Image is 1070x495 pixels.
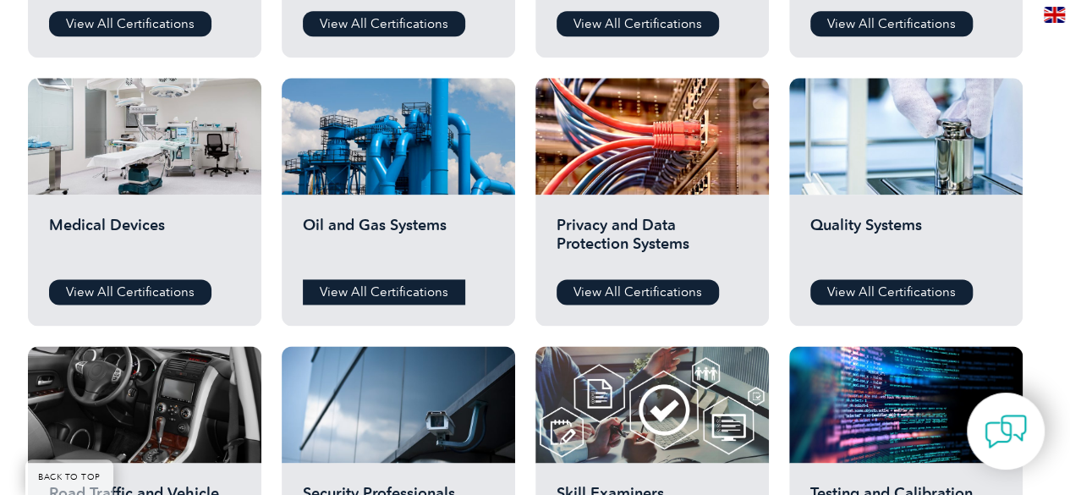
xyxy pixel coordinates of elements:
h2: Privacy and Data Protection Systems [557,216,748,267]
a: View All Certifications [303,279,465,305]
a: View All Certifications [303,11,465,36]
a: View All Certifications [49,279,211,305]
h2: Medical Devices [49,216,240,267]
a: View All Certifications [557,279,719,305]
a: BACK TO TOP [25,459,113,495]
a: View All Certifications [810,279,973,305]
h2: Quality Systems [810,216,1001,267]
img: contact-chat.png [985,410,1027,453]
img: en [1044,7,1065,23]
h2: Oil and Gas Systems [303,216,494,267]
a: View All Certifications [49,11,211,36]
a: View All Certifications [557,11,719,36]
a: View All Certifications [810,11,973,36]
